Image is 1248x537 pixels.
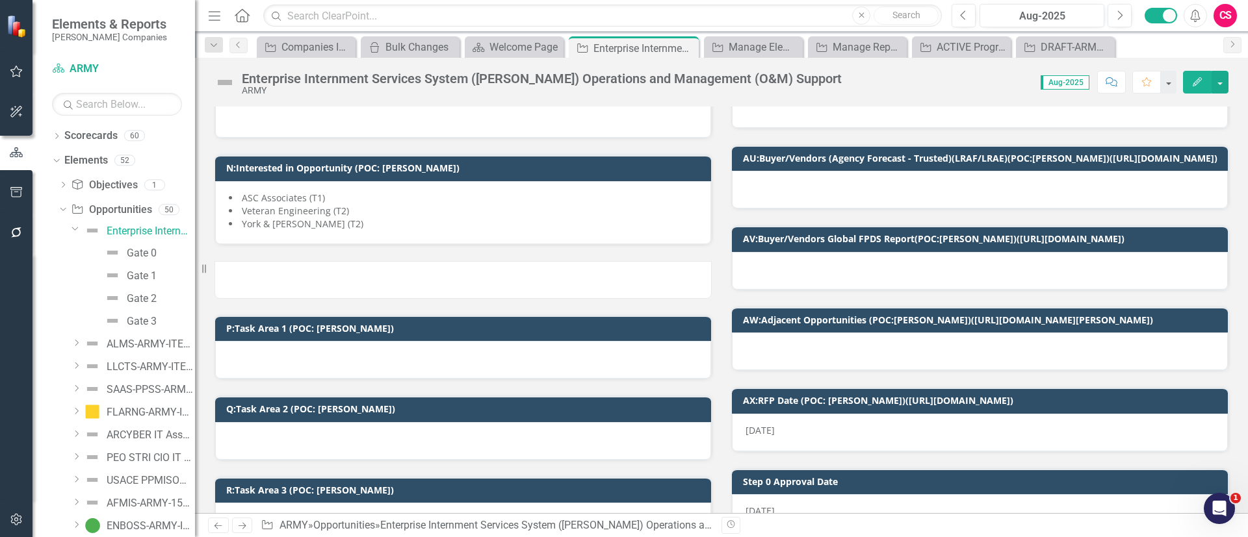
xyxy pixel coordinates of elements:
[84,404,100,419] img: Inactive
[84,495,100,510] img: Not Defined
[81,492,195,513] a: AFMIS-ARMY-150355 (ARMY Food Management Information System Post Production Software Support Servi...
[1041,39,1111,55] div: DRAFT-ARMY-185605-UNITED STATES ARMY JOINT PROGRAM EXECUTIVE OFFICE CHEMICAL BIOLOGICAL RADIOLOGI...
[127,247,157,259] div: Gate 0
[159,204,179,215] div: 50
[214,72,235,93] img: Not Defined
[101,288,157,308] a: Gate 2
[127,316,157,327] div: Gate 3
[313,519,375,531] a: Opportunities
[105,313,120,329] img: Not Defined
[52,32,167,42] small: [PERSON_NAME] Companies
[743,395,1221,405] h3: AX:RFP Date (POC: [PERSON_NAME])([URL][DOMAIN_NAME])
[892,10,920,20] span: Search
[746,424,775,436] span: [DATE]
[380,519,851,531] div: Enterprise Internment Services System ([PERSON_NAME]) Operations and Management (O&M) Support
[1041,75,1089,90] span: Aug-2025
[84,449,100,465] img: Not Defined
[105,245,120,260] img: Not Defined
[746,505,775,517] span: [DATE]
[707,39,799,55] a: Manage Elements
[915,39,1007,55] a: ACTIVE Programs - TIMELINE View
[105,290,120,306] img: Not Defined
[81,469,195,490] a: USACE PPMISOM-ARMY-ITES3 SB-163262 (Usace Program And Project Management Information System Opera...
[489,39,560,55] div: Welcome Page
[261,518,712,533] div: » »
[226,485,705,495] h3: R:Task Area 3 (POC: [PERSON_NAME])
[127,293,157,305] div: Gate 2
[81,379,195,399] a: SAAS-PPSS-ARMY-CIOSP3-118264 (Standard Army Ammunition System)
[281,39,352,55] div: Companies Interested Report
[84,381,100,397] img: Not Defined
[124,131,145,142] div: 60
[729,39,799,55] div: Manage Elements
[468,39,560,55] a: Welcome Page
[937,39,1007,55] div: ACTIVE Programs - TIMELINE View
[52,16,167,32] span: Elements & Reports
[144,179,165,190] div: 1
[84,427,100,442] img: Not Defined
[81,515,195,536] a: ENBOSS-ARMY-ITES3 SB-221122 (Army National Guard ENBOSS Support Service Sustainment, Enhancement,...
[980,4,1104,27] button: Aug-2025
[101,265,157,286] a: Gate 1
[127,270,157,282] div: Gate 1
[242,205,349,217] span: Veteran Engineering (T2)
[107,225,195,237] div: Enterprise Internment Services System ([PERSON_NAME]) Operations and Management (O&M) Support
[81,220,195,241] a: Enterprise Internment Services System ([PERSON_NAME]) Operations and Management (O&M) Support
[242,71,842,86] div: Enterprise Internment Services System ([PERSON_NAME]) Operations and Management (O&M) Support
[743,153,1221,163] h3: AU:Buyer/Vendors (Agency Forecast - Trusted)(LRAF/LRAE)(POC:[PERSON_NAME])([URL][DOMAIN_NAME])
[101,310,157,331] a: Gate 3
[101,242,157,263] a: Gate 0
[743,315,1221,325] h3: AW:Adjacent Opportunities (POC:[PERSON_NAME])([URL][DOMAIN_NAME][PERSON_NAME])
[6,14,29,37] img: ClearPoint Strategy
[71,203,151,218] a: Opportunities
[242,192,325,204] span: ASC Associates (T1)
[84,223,100,238] img: Not Defined
[743,477,1221,486] h3: Step 0 Approval Date
[593,40,695,56] div: Enterprise Internment Services System ([PERSON_NAME]) Operations and Management (O&M) Support
[107,361,195,373] div: LLCTS-ARMY-ITES3 SB-205774 (Lifelong Learning Center Technical Support)
[107,406,195,418] div: FLARNG-ARMY-ITES3 SB (Permanent Records Digitization Initiative)
[107,338,195,350] div: ALMS-ARMY-ITES3 SB-LLMS-FT Eustis-178966 (Army Learning Management System)
[1230,493,1241,503] span: 1
[743,234,1221,244] h3: AV:Buyer/Vendors Global FPDS Report(POC:[PERSON_NAME])([URL][DOMAIN_NAME])
[1204,493,1235,524] iframe: Intercom live chat
[64,129,118,144] a: Scorecards
[52,62,182,77] a: ARMY
[226,404,705,414] h3: Q:Task Area 2 (POC: [PERSON_NAME])
[81,356,195,377] a: LLCTS-ARMY-ITES3 SB-205774 (Lifelong Learning Center Technical Support)
[107,497,195,509] div: AFMIS-ARMY-150355 (ARMY Food Management Information System Post Production Software Support Servi...
[364,39,456,55] a: Bulk Changes
[52,93,182,116] input: Search Below...
[263,5,942,27] input: Search ClearPoint...
[84,518,100,533] img: Active
[84,336,100,351] img: Not Defined
[107,452,195,464] div: PEO STRI CIO IT Services [RFP -415015 and RFI-406533]
[107,475,195,486] div: USACE PPMISOM-ARMY-ITES3 SB-163262 (Usace Program And Project Management Information System Opera...
[81,333,195,354] a: ALMS-ARMY-ITES3 SB-LLMS-FT Eustis-178966 (Army Learning Management System)
[833,39,903,55] div: Manage Reports
[81,447,195,468] a: PEO STRI CIO IT Services [RFP -415015 and RFI-406533]
[84,358,100,374] img: Not Defined
[260,39,352,55] a: Companies Interested Report
[81,401,195,422] a: FLARNG-ARMY-ITES3 SB (Permanent Records Digitization Initiative)
[279,519,308,531] a: ARMY
[71,178,137,193] a: Objectives
[242,86,842,95] div: ARMY
[105,268,120,283] img: Not Defined
[107,520,195,532] div: ENBOSS-ARMY-ITES3 SB-221122 (Army National Guard ENBOSS Support Service Sustainment, Enhancement,...
[984,8,1100,24] div: Aug-2025
[107,429,195,441] div: ARCYBER IT Asset Management Capability [ITES-3S Reference: 412020]
[114,155,135,166] div: 52
[64,153,108,168] a: Elements
[226,323,705,333] h3: P:Task Area 1 (POC: [PERSON_NAME])
[107,384,195,395] div: SAAS-PPSS-ARMY-CIOSP3-118264 (Standard Army Ammunition System)
[242,218,363,230] span: York & [PERSON_NAME] (T2)
[226,163,705,173] h3: N:Interested in Opportunity (POC: [PERSON_NAME])
[1019,39,1111,55] a: DRAFT-ARMY-185605-UNITED STATES ARMY JOINT PROGRAM EXECUTIVE OFFICE CHEMICAL BIOLOGICAL RADIOLOGI...
[84,472,100,488] img: Not Defined
[874,6,939,25] button: Search
[811,39,903,55] a: Manage Reports
[385,39,456,55] div: Bulk Changes
[1214,4,1237,27] button: CS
